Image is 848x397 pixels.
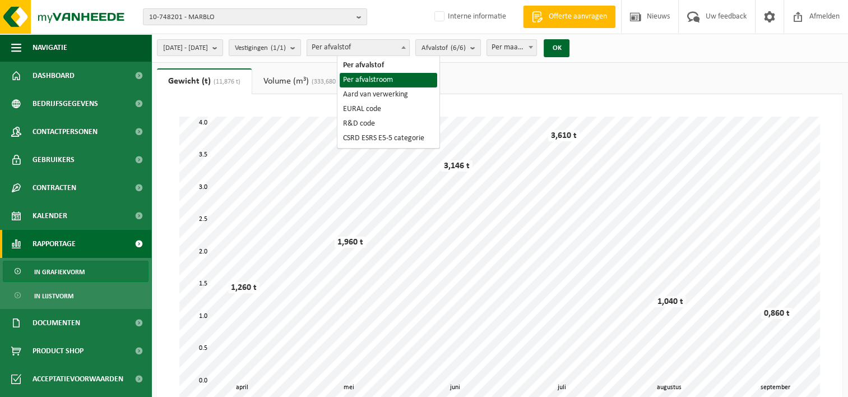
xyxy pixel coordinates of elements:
div: 1,260 t [228,282,260,293]
label: Interne informatie [432,8,506,25]
li: CSRD ESRS E5-5 categorie [340,131,437,146]
button: 10-748201 - MARBLO [143,8,367,25]
div: 3,146 t [441,160,472,172]
span: Dashboard [33,62,75,90]
span: Per maand [486,39,537,56]
span: Per afvalstof [307,39,410,56]
count: (1/1) [271,44,286,52]
span: (11,876 t) [211,79,240,85]
span: [DATE] - [DATE] [163,40,208,57]
li: Aard van verwerking [340,87,437,102]
span: Rapportage [33,230,76,258]
a: Gewicht (t) [157,68,252,94]
span: Afvalstof [421,40,466,57]
span: In grafiekvorm [34,261,85,283]
button: Vestigingen(1/1) [229,39,301,56]
button: [DATE] - [DATE] [157,39,223,56]
li: R&D code [340,117,437,131]
span: Vestigingen [235,40,286,57]
div: 1,040 t [655,296,686,307]
a: Volume (m³) [252,68,359,94]
span: Per afvalstof [307,40,409,56]
div: 0,860 t [761,308,793,319]
a: Offerte aanvragen [523,6,615,28]
span: Offerte aanvragen [546,11,610,22]
div: 1,960 t [335,237,366,248]
span: Contactpersonen [33,118,98,146]
a: In lijstvorm [3,285,149,306]
span: Contracten [33,174,76,202]
span: Bedrijfsgegevens [33,90,98,118]
button: Afvalstof(6/6) [415,39,481,56]
div: 3,610 t [548,130,580,141]
li: EURAL code [340,102,437,117]
li: Per afvalstof [340,58,437,73]
li: Per afvalstroom [340,73,437,87]
span: (333,680 m³) [309,79,347,85]
span: Kalender [33,202,67,230]
span: Documenten [33,309,80,337]
span: Acceptatievoorwaarden [33,365,123,393]
span: Gebruikers [33,146,75,174]
span: Product Shop [33,337,84,365]
span: Navigatie [33,34,67,62]
span: In lijstvorm [34,285,73,307]
a: In grafiekvorm [3,261,149,282]
count: (6/6) [451,44,466,52]
span: Per maand [487,40,537,56]
span: 10-748201 - MARBLO [149,9,352,26]
button: OK [544,39,569,57]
